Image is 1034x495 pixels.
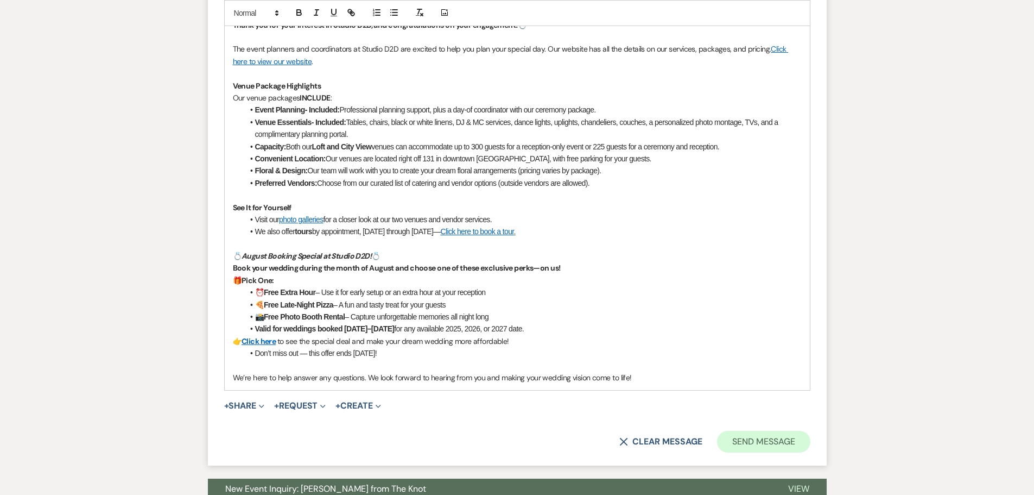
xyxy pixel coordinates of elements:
[244,323,802,335] li: for any available 2025, 2026, or 2027 date.
[233,44,789,66] a: Click here to view our website
[255,179,318,187] strong: Preferred Vendors:
[242,336,276,346] a: Click here
[335,402,340,410] span: +
[274,402,279,410] span: +
[255,142,286,151] strong: Capacity:
[255,105,340,114] strong: Event Planning- Included:
[255,324,395,333] strong: Valid for weddings booked [DATE]–[DATE]
[225,483,426,494] span: New Event Inquiry: [PERSON_NAME] from The Knot
[244,104,802,116] li: Professional planning support, plus a day-of coordinator with our ceremony package.
[244,153,802,165] li: Our venues are located right off 131 in downtown [GEOGRAPHIC_DATA], with free parking for your gu...
[619,437,702,446] button: Clear message
[224,402,265,410] button: Share
[233,43,802,67] p: The event planners and coordinators at Studio D2D are excited to help you plan your special day. ...
[295,227,312,236] strong: tours
[300,93,330,103] strong: INCLUDE
[255,166,308,175] strong: Floral & Design:
[788,483,809,494] span: View
[244,165,802,177] li: Our team will work with you to create your dream floral arrangements (pricing varies by package).
[244,347,802,359] li: Don’t miss out — this offer ends [DATE]!
[441,227,514,236] a: Click here to book a tour
[242,275,274,285] strong: Pick One:
[244,116,802,141] li: Tables, chairs, black or white linens, DJ & MC services, dance lights, uplights, chandeliers, cou...
[233,203,291,212] strong: See It for Yourself
[244,299,802,311] li: 🍕 – A fun and tasty treat for your guests
[233,20,518,30] strong: Thank you for your interest in Studio D2D, and congratulations on your engagement!
[244,311,802,323] li: 📸 – Capture unforgettable memories all night long
[233,81,321,91] strong: Venue Package Highlights
[233,335,802,347] p: 👉 to see the special deal and make your dream wedding more affordable!
[274,402,326,410] button: Request
[264,312,345,321] strong: Free Photo Booth Rental
[224,402,229,410] span: +
[279,215,323,224] a: photo galleries
[233,263,561,273] strong: Book your wedding during the month of August and choose one of these exclusive perks—on us!
[312,142,372,151] strong: Loft and City View
[264,300,333,309] strong: Free Late-Night Pizza
[233,274,802,286] p: 🎁
[335,402,380,410] button: Create
[717,431,810,453] button: Send Message
[255,118,346,127] strong: Venue Essentials- Included:
[233,372,802,384] p: We’re here to help answer any questions. We look forward to hearing from you and making your wedd...
[244,177,802,189] li: Choose from our curated list of catering and vendor options (outside vendors are allowed).
[244,286,802,298] li: ⏰ – Use it for early setup or an extra hour at your reception
[242,251,371,261] em: August Booking Special at Studio D2D!
[244,141,802,153] li: Both our venues can accommodate up to 300 guests for a reception-only event or 225 guests for a c...
[264,288,315,297] strong: Free Extra Hour
[233,92,802,104] p: Our venue packages :
[255,154,326,163] strong: Convenient Location:
[441,227,516,236] u: .
[233,251,380,261] strong: 💍 💍
[244,225,802,237] li: We also offer by appointment, [DATE] through [DATE]—
[244,214,802,225] li: Visit our for a closer look at our two venues and vendor services.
